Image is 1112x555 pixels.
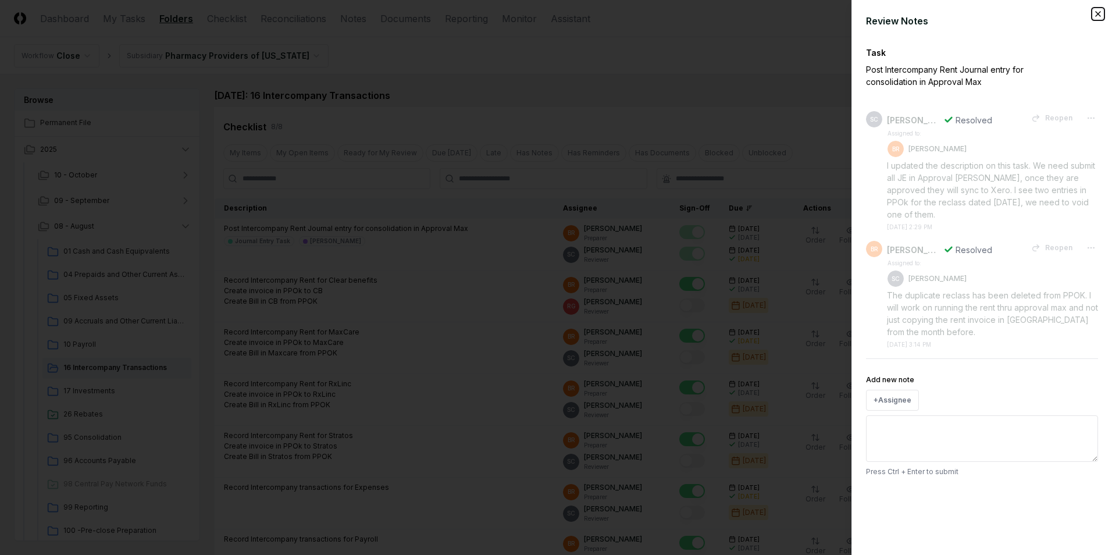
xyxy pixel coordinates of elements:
div: Task [866,47,1098,59]
div: [PERSON_NAME] [887,114,939,126]
div: [DATE] 3:14 PM [887,340,931,349]
label: Add new note [866,375,914,384]
td: Assigned to: [887,258,967,268]
div: Resolved [956,244,992,256]
button: +Assignee [866,390,919,411]
td: Assigned to: [887,129,967,138]
button: Reopen [1024,237,1079,258]
p: Press Ctrl + Enter to submit [866,467,1098,477]
p: Post Intercompany Rent Journal entry for consolidation in Approval Max [866,63,1058,88]
p: [PERSON_NAME] [908,144,967,154]
div: Resolved [956,114,992,126]
span: BR [871,245,878,254]
div: I updated the description on this task. We need submit all JE in Approval [PERSON_NAME], once the... [887,159,1098,220]
button: Reopen [1024,108,1079,129]
span: SC [870,115,878,124]
span: BR [892,145,900,154]
p: [PERSON_NAME] [908,273,967,284]
span: SC [892,275,900,283]
div: The duplicate reclass has been deleted from PPOK. I will work on running the rent thru approval m... [887,289,1098,338]
div: [PERSON_NAME] [887,244,939,256]
div: [DATE] 2:29 PM [887,223,932,232]
div: Review Notes [866,14,1098,28]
